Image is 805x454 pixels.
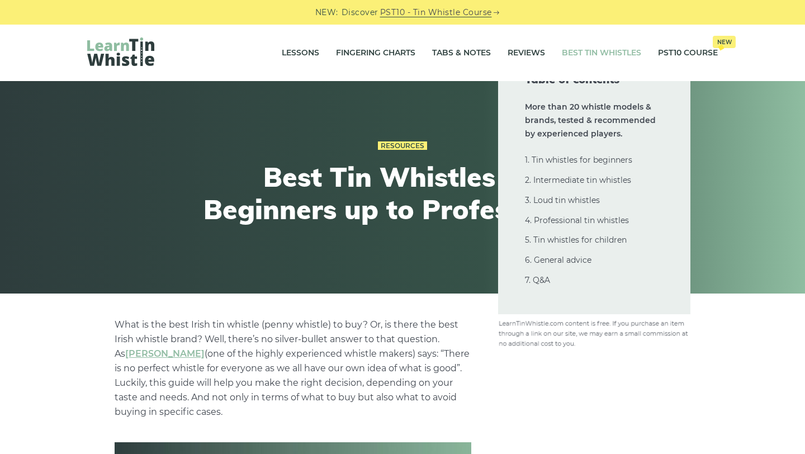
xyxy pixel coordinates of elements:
a: 1. Tin whistles for beginners [525,155,632,165]
img: LearnTinWhistle.com [87,37,154,66]
a: Tabs & Notes [432,39,491,67]
a: 3. Loud tin whistles [525,195,600,205]
img: disclosure [498,318,690,348]
a: Reviews [508,39,545,67]
a: 5. Tin whistles for children [525,235,627,245]
a: PST10 CourseNew [658,39,718,67]
a: 2. Intermediate tin whistles [525,175,631,185]
p: What is the best Irish tin whistle (penny whistle) to buy? Or, is there the best Irish whistle br... [115,318,471,419]
a: Best Tin Whistles [562,39,641,67]
a: 4. Professional tin whistles [525,215,629,225]
a: Fingering Charts [336,39,415,67]
a: 6. General advice [525,255,591,265]
span: New [713,36,736,48]
a: 7. Q&A [525,275,550,285]
a: Lessons [282,39,319,67]
h1: Best Tin Whistles for Beginners up to Professionals [197,161,608,225]
strong: More than 20 whistle models & brands, tested & recommended by experienced players. [525,102,656,139]
a: Resources [378,141,427,150]
a: undefined (opens in a new tab) [125,348,205,359]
